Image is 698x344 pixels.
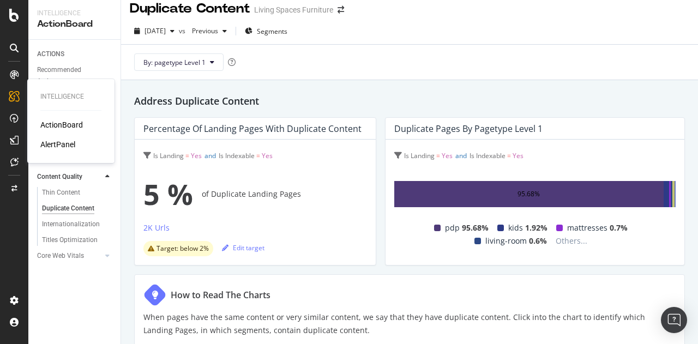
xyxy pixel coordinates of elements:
button: Previous [188,22,231,40]
div: 95.68% [518,188,540,201]
div: Content Quality [37,171,82,183]
span: mattresses [567,221,607,234]
div: Recommended Actions [37,64,103,87]
span: pdp [445,221,460,234]
p: When pages have the same content or very similar content, we say that they have duplicate content... [143,311,676,337]
div: Duplicate Pages by pagetype Level 1 [394,123,543,134]
div: ActionBoard [37,18,112,31]
span: Yes [442,151,453,160]
div: Edit target [222,243,264,252]
span: = [436,151,440,160]
button: Edit target [222,239,264,256]
a: Internationalization [42,219,113,230]
span: and [455,151,467,160]
div: 2K Urls [143,222,170,233]
span: 1.92% [525,221,547,234]
a: Content Quality [37,171,102,183]
div: Thin Content [42,187,80,198]
span: living-room [485,234,527,248]
div: Percentage of Landing Pages with Duplicate Content [143,123,362,134]
a: Duplicate Content [42,203,113,214]
div: How to Read The Charts [171,288,270,301]
span: kids [508,221,523,234]
span: Yes [262,151,273,160]
span: Is Landing [153,151,184,160]
div: Internationalization [42,219,100,230]
span: Target: below 2% [157,245,209,252]
span: vs [179,26,188,35]
div: Titles Optimization [42,234,98,246]
div: of Duplicate Landing Pages [143,172,367,216]
div: Core Web Vitals [37,250,84,262]
div: Intelligence [40,92,101,101]
span: 0.7% [610,221,628,234]
span: and [204,151,216,160]
span: Previous [188,26,218,35]
span: 5 % [143,172,193,216]
span: Is Indexable [470,151,506,160]
span: Yes [191,151,202,160]
span: 2025 Sep. 8th [145,26,166,35]
div: warning label [143,241,213,256]
a: ActionBoard [40,119,83,130]
button: By: pagetype Level 1 [134,53,224,71]
span: Yes [513,151,523,160]
span: = [185,151,189,160]
button: 2K Urls [143,221,170,239]
a: Thin Content [42,187,113,198]
span: 95.68% [462,221,489,234]
span: Segments [257,27,287,36]
div: Open Intercom Messenger [661,307,687,333]
div: Living Spaces Furniture [254,4,333,15]
span: By: pagetype Level 1 [143,58,206,67]
a: AlertPanel [40,139,75,150]
span: Is Indexable [219,151,255,160]
span: Is Landing [404,151,435,160]
span: = [507,151,511,160]
div: Intelligence [37,9,112,18]
button: [DATE] [130,22,179,40]
a: ACTIONS [37,49,113,60]
div: ACTIONS [37,49,64,60]
span: = [256,151,260,160]
button: Segments [240,22,292,40]
a: Core Web Vitals [37,250,102,262]
div: Duplicate Content [42,203,94,214]
span: 0.6% [529,234,547,248]
a: Recommended Actions [37,64,113,87]
h2: Address Duplicate Content [134,93,685,108]
div: arrow-right-arrow-left [338,6,344,14]
a: Titles Optimization [42,234,113,246]
span: Others... [551,234,592,248]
